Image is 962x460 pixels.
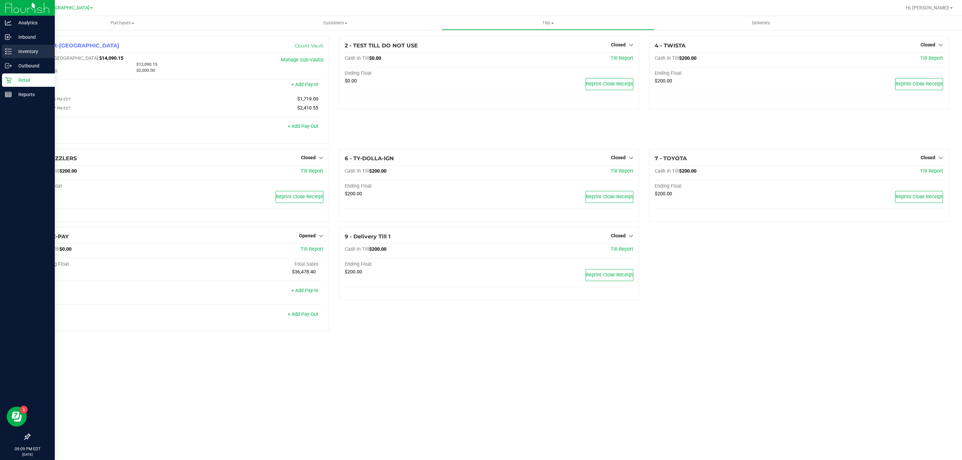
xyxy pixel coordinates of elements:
[442,16,654,30] a: Tills
[345,78,357,84] span: $0.00
[7,407,27,427] iframe: Resource center
[655,155,687,162] span: 7 - TOYOTA
[35,42,119,49] span: 1 - Vault-[GEOGRAPHIC_DATA]
[136,62,157,67] span: $12,090.15
[35,288,179,294] div: Pay-Ins
[921,155,935,160] span: Closed
[179,261,324,267] div: Total Sales
[896,194,943,200] span: Reprint Close Receipt
[895,78,943,90] button: Reprint Close Receipt
[345,42,418,49] span: 2 - TEST TILL DO NOT USE
[12,47,52,55] p: Inventory
[655,42,685,49] span: 4 - TWISTA
[297,105,318,111] span: $2,410.55
[679,55,696,61] span: $200.00
[301,155,316,160] span: Closed
[586,81,633,87] span: Reprint Close Receipt
[345,246,369,252] span: Cash In Till
[5,34,12,40] inline-svg: Inbound
[288,124,318,129] a: + Add Pay-Out
[5,19,12,26] inline-svg: Analytics
[99,55,123,61] span: $14,090.15
[611,233,626,238] span: Closed
[655,183,799,189] div: Ending Float
[345,70,489,76] div: Ending Float
[655,16,867,30] a: Deliveries
[229,20,441,26] span: Customers
[442,20,654,26] span: Tills
[655,78,672,84] span: $200.00
[345,168,369,174] span: Cash In Till
[655,55,679,61] span: Cash In Till
[301,168,323,174] a: Till Report
[35,82,179,88] div: Pay-Ins
[281,57,323,63] a: Manage Sub-Vaults
[297,96,318,102] span: $1,719.00
[655,168,679,174] span: Cash In Till
[896,81,943,87] span: Reprint Close Receipt
[5,48,12,55] inline-svg: Inventory
[291,288,318,293] a: + Add Pay-In
[345,261,489,267] div: Ending Float
[5,62,12,69] inline-svg: Outbound
[586,272,633,278] span: Reprint Close Receipt
[611,168,633,174] a: Till Report
[369,246,386,252] span: $200.00
[345,55,369,61] span: Cash In Till
[920,55,943,61] a: Till Report
[586,269,633,281] button: Reprint Close Receipt
[345,155,394,162] span: 6 - TY-DOLLA-IGN
[276,191,323,203] button: Reprint Close Receipt
[611,55,633,61] span: Till Report
[345,183,489,189] div: Ending Float
[586,194,633,200] span: Reprint Close Receipt
[895,191,943,203] button: Reprint Close Receipt
[920,168,943,174] a: Till Report
[301,246,323,252] a: Till Report
[611,42,626,47] span: Closed
[12,19,52,27] p: Analytics
[611,246,633,252] a: Till Report
[743,20,779,26] span: Deliveries
[3,452,52,457] p: [DATE]
[586,191,633,203] button: Reprint Close Receipt
[288,311,318,317] a: + Add Pay-Out
[3,446,52,452] p: 09:09 PM EDT
[611,155,626,160] span: Closed
[59,168,77,174] span: $200.00
[16,16,229,30] a: Purchases
[906,5,949,10] span: Hi, [PERSON_NAME]!
[299,233,316,238] span: Opened
[276,194,323,200] span: Reprint Close Receipt
[35,183,179,189] div: Ending Float
[345,191,362,197] span: $200.00
[679,168,696,174] span: $200.00
[16,20,229,26] span: Purchases
[35,124,179,130] div: Pay-Outs
[291,82,318,87] a: + Add Pay-In
[59,246,71,252] span: $0.00
[5,77,12,83] inline-svg: Retail
[345,233,390,240] span: 9 - Delivery Till 1
[35,261,179,267] div: Beginning Float
[35,312,179,318] div: Pay-Outs
[12,76,52,84] p: Retail
[229,16,442,30] a: Customers
[655,191,672,197] span: $200.00
[35,55,99,61] span: Cash In [GEOGRAPHIC_DATA]:
[12,90,52,98] p: Reports
[5,91,12,98] inline-svg: Reports
[12,33,52,41] p: Inbound
[44,5,90,11] span: [GEOGRAPHIC_DATA]
[655,70,799,76] div: Ending Float
[295,43,323,49] a: Count Vault
[369,168,386,174] span: $200.00
[35,155,77,162] span: 5 - TWIZZLERS
[586,78,633,90] button: Reprint Close Receipt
